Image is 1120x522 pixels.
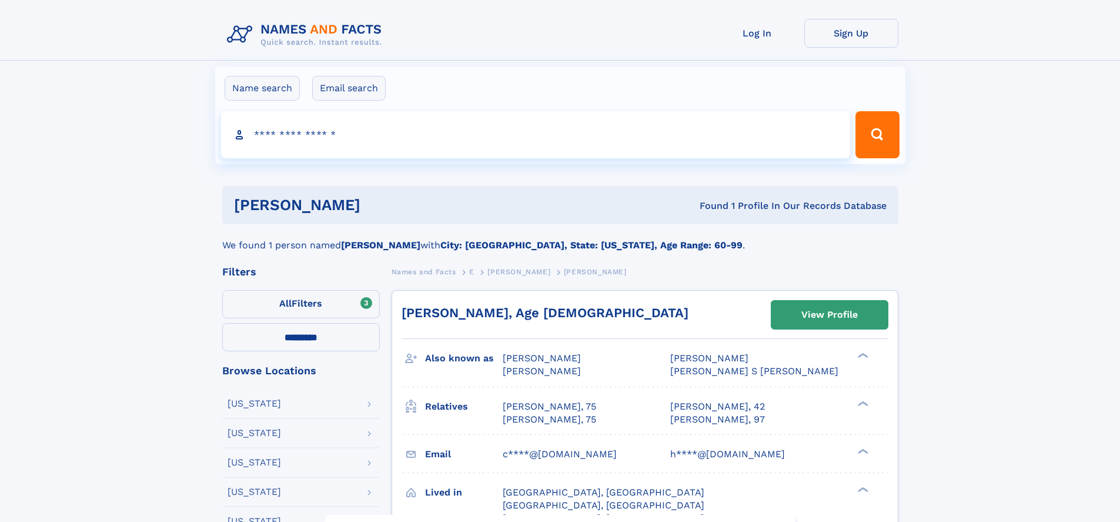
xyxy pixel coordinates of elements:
[425,397,503,417] h3: Relatives
[503,413,596,426] a: [PERSON_NAME], 75
[425,444,503,464] h3: Email
[312,76,386,101] label: Email search
[855,352,869,360] div: ❯
[503,500,704,511] span: [GEOGRAPHIC_DATA], [GEOGRAPHIC_DATA]
[670,365,838,377] span: [PERSON_NAME] S [PERSON_NAME]
[804,19,898,48] a: Sign Up
[503,400,596,413] a: [PERSON_NAME], 75
[228,458,281,467] div: [US_STATE]
[469,264,474,279] a: E
[855,111,899,158] button: Search Button
[279,298,292,309] span: All
[392,264,456,279] a: Names and Facts
[228,399,281,408] div: [US_STATE]
[530,200,887,212] div: Found 1 Profile In Our Records Database
[487,264,550,279] a: [PERSON_NAME]
[503,487,704,498] span: [GEOGRAPHIC_DATA], [GEOGRAPHIC_DATA]
[855,486,869,493] div: ❯
[503,353,581,364] span: [PERSON_NAME]
[222,19,392,51] img: Logo Names and Facts
[487,268,550,276] span: [PERSON_NAME]
[469,268,474,276] span: E
[771,301,888,329] a: View Profile
[855,447,869,455] div: ❯
[341,240,420,251] b: [PERSON_NAME]
[221,111,851,158] input: search input
[503,365,581,377] span: [PERSON_NAME]
[234,198,530,212] h1: [PERSON_NAME]
[670,413,765,426] a: [PERSON_NAME], 97
[855,400,869,407] div: ❯
[440,240,743,251] b: City: [GEOGRAPHIC_DATA], State: [US_STATE], Age Range: 60-99
[222,224,898,252] div: We found 1 person named with .
[225,76,300,101] label: Name search
[222,267,380,277] div: Filters
[425,348,503,368] h3: Also known as
[222,290,380,318] label: Filters
[710,19,804,48] a: Log In
[222,365,380,376] div: Browse Locations
[402,305,688,320] a: [PERSON_NAME], Age [DEMOGRAPHIC_DATA]
[564,268,627,276] span: [PERSON_NAME]
[670,400,765,413] a: [PERSON_NAME], 42
[228,487,281,497] div: [US_STATE]
[228,428,281,438] div: [US_STATE]
[425,483,503,503] h3: Lived in
[801,301,858,328] div: View Profile
[670,353,748,364] span: [PERSON_NAME]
